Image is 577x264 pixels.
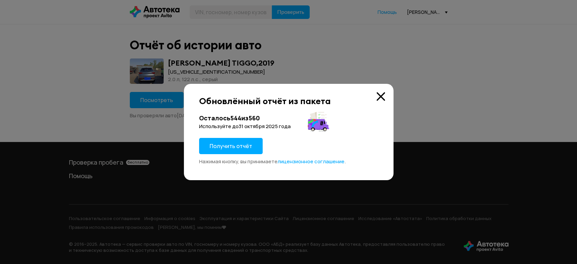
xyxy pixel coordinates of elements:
[199,96,378,106] div: Обновлённый отчёт из пакета
[278,158,344,165] a: лицензионное соглашение
[210,142,252,150] span: Получить отчёт
[199,158,346,165] span: Нажимая кнопку, вы принимаете .
[199,114,378,122] div: Осталось 544 из 560
[199,138,263,154] button: Получить отчёт
[199,123,378,130] div: Используйте до 31 октября 2025 года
